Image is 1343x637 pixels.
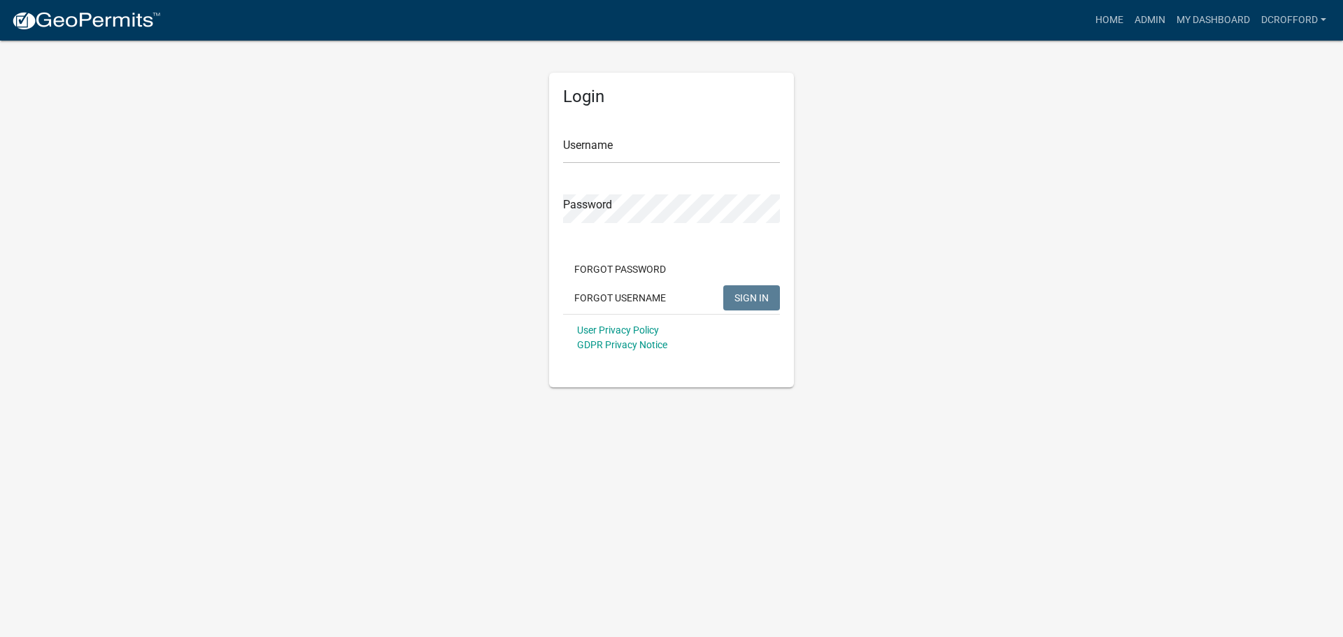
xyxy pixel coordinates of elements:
[563,87,780,107] h5: Login
[734,292,769,303] span: SIGN IN
[1256,7,1332,34] a: dcrofford
[723,285,780,310] button: SIGN IN
[577,324,659,336] a: User Privacy Policy
[1090,7,1129,34] a: Home
[577,339,667,350] a: GDPR Privacy Notice
[1171,7,1256,34] a: My Dashboard
[1129,7,1171,34] a: Admin
[563,257,677,282] button: Forgot Password
[563,285,677,310] button: Forgot Username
